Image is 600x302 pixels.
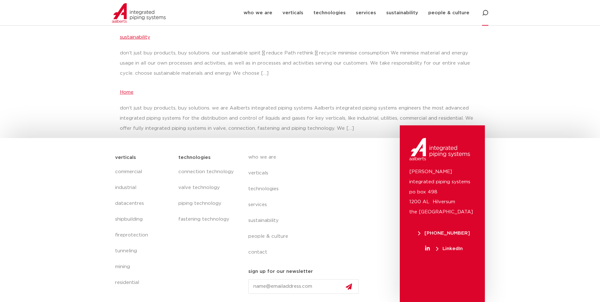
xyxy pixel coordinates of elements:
a: verticals [248,165,364,181]
a: contact [248,244,364,260]
a: datacentres [115,196,172,211]
a: tunneling [115,243,172,259]
a: [PHONE_NUMBER] [409,231,479,236]
a: residential [115,275,172,291]
a: technologies [248,181,364,197]
h5: verticals [115,153,136,163]
a: LinkedIn [409,246,479,251]
a: shipbuilding [115,211,172,227]
nav: Menu [178,164,235,227]
p: [PERSON_NAME] integrated piping systems po box 498 1200 AL Hilversum the [GEOGRAPHIC_DATA] [409,167,475,217]
nav: Menu [248,149,364,260]
span: [PHONE_NUMBER] [418,231,470,236]
a: commercial [115,164,172,180]
input: name@emailaddress.com [248,279,359,294]
nav: Menu [115,164,172,291]
a: sustainability [248,213,364,229]
a: services [248,197,364,213]
a: connection technology [178,164,235,180]
img: send.svg [346,283,352,290]
a: fastening technology [178,211,235,227]
p: don’t just buy products, buy solutions. we are Aalberts integrated piping systems Aalberts integr... [120,103,480,134]
a: Home [120,90,133,95]
span: LinkedIn [436,246,463,251]
a: who we are [248,149,364,165]
a: valve technology [178,180,235,196]
a: mining [115,259,172,275]
h5: sign up for our newsletter [248,267,313,277]
p: don’t just buy products, buy solutions. our sustainable spirit  reduce Path rethink  recycle mi... [120,48,480,79]
a: piping technology [178,196,235,211]
a: fireprotection [115,227,172,243]
h5: technologies [178,153,211,163]
a: people & culture [248,229,364,244]
a: industrial [115,180,172,196]
a: sustainability [120,35,150,40]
